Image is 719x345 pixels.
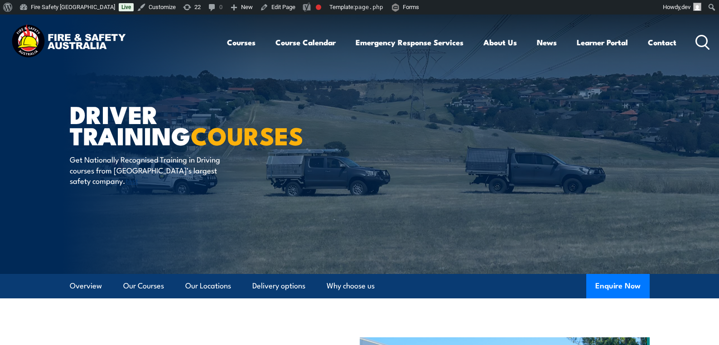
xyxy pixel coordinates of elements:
[227,30,256,54] a: Courses
[252,274,305,298] a: Delivery options
[681,4,690,10] span: dev
[648,30,676,54] a: Contact
[316,5,321,10] div: Focus keyphrase not set
[577,30,628,54] a: Learner Portal
[70,274,102,298] a: Overview
[191,116,304,153] strong: COURSES
[483,30,517,54] a: About Us
[275,30,336,54] a: Course Calendar
[125,175,138,186] a: test
[537,30,557,54] a: News
[185,274,231,298] a: Our Locations
[70,154,235,186] p: Get Nationally Recognised Training in Driving courses from [GEOGRAPHIC_DATA]’s largest safety com...
[70,103,294,145] h1: Driver Training
[355,4,383,10] span: page.php
[356,30,463,54] a: Emergency Response Services
[586,274,650,298] button: Enquire Now
[327,274,375,298] a: Why choose us
[123,274,164,298] a: Our Courses
[119,3,134,11] a: Live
